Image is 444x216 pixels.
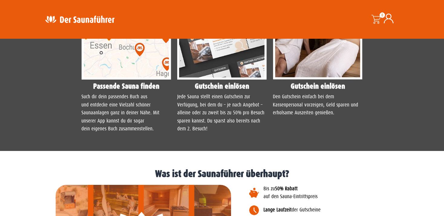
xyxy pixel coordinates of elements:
h1: Was ist der Saunaführer überhaupt? [3,169,441,179]
p: Den Gutschein einfach bei dem Kassenpersonal vorzeigen, Geld sparen und erholsame Auszeiten genie... [273,93,363,117]
b: 50% Rabatt [275,186,298,191]
h4: Gutschein einlösen [273,83,363,90]
h4: Passende Sauna finden [81,83,171,90]
p: der Gutscheine [263,206,416,214]
p: Jede Sauna stellt einen Gutschein zur Verfügung, bei dem du – je nach Angebot – alleine oder zu z... [177,93,267,133]
b: Lange Laufzeit [263,207,292,213]
p: Bis zu auf den Sauna-Eintrittspreis [263,185,416,201]
h4: Gutschein einlösen [177,83,267,90]
span: 0 [380,12,385,18]
p: Such dir dein passendes Buch aus und entdecke eine Vielzahl schöner Saunaanlagen ganz in deiner N... [81,93,171,133]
